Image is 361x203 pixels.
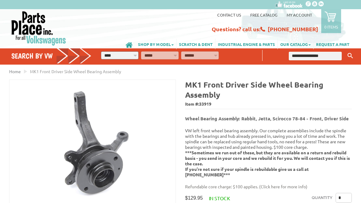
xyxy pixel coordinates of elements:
[217,12,241,17] a: Contact us
[11,11,67,46] img: Parts Place Inc!
[278,39,313,49] a: OUR CATALOG
[177,39,215,49] a: SCRATCH & DENT
[346,51,355,61] button: Keyword Search
[9,69,21,74] a: Home
[30,69,121,74] span: MK1 Front Driver Side Wheel Bearing Assembly
[314,39,352,49] a: REQUEST A PART
[185,128,352,177] p: VW left front wheel bearing assembly. Our complete assemblies include the spindle with the bearin...
[185,115,349,122] b: Wheel Bearing Assembly: Rabbit, Jetta, Scirocco 78-84 - Front, Driver Side
[261,184,306,189] a: Click here for more info
[136,39,176,49] a: SHOP BY MODEL
[324,24,338,29] p: 0 items
[185,80,323,100] b: MK1 Front Driver Side Wheel Bearing Assembly
[185,183,347,190] p: Refundable core charge: $100 applies. ( )
[287,12,312,17] a: My Account
[312,193,333,203] label: Quantity
[185,195,203,201] span: $129.95
[11,51,91,60] h4: Search by VW
[185,150,350,177] b: ***Sometimes we run out of these, but they are available on a return and rebuild basis - you send...
[215,39,277,49] a: INDUSTRIAL ENGINE & PARTS
[185,100,352,109] span: Item #:
[321,9,341,33] a: 0 items
[199,101,211,107] span: 33919
[209,195,230,201] span: In stock
[250,12,277,17] a: Free Catalog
